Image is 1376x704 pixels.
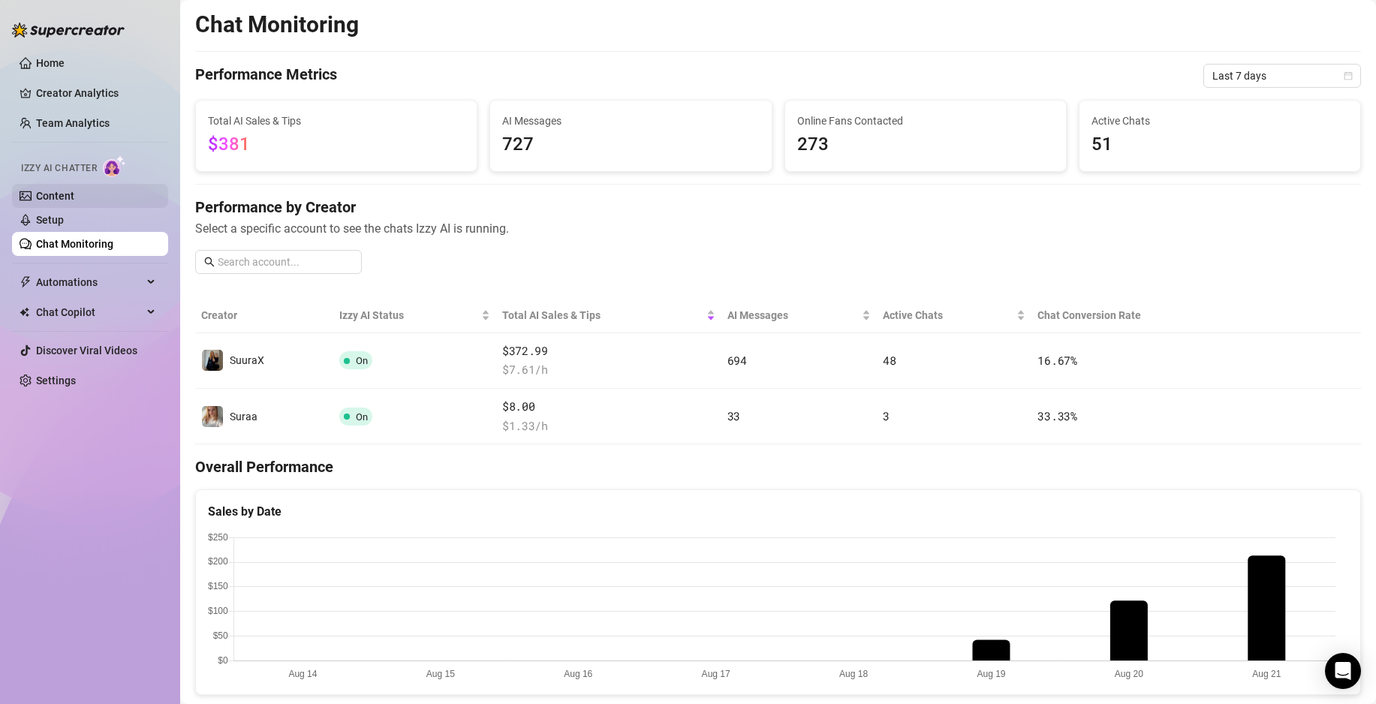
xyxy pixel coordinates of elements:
[230,411,257,423] span: Suraa
[502,417,715,435] span: $ 1.33 /h
[1037,408,1076,423] span: 33.33 %
[195,456,1361,477] h4: Overall Performance
[20,307,29,317] img: Chat Copilot
[502,131,759,159] span: 727
[36,117,110,129] a: Team Analytics
[195,298,333,333] th: Creator
[208,113,465,129] span: Total AI Sales & Tips
[208,502,1348,521] div: Sales by Date
[195,64,337,88] h4: Performance Metrics
[883,408,890,423] span: 3
[356,411,368,423] span: On
[1091,113,1348,129] span: Active Chats
[36,214,64,226] a: Setup
[202,350,223,371] img: SuuraX
[12,23,125,38] img: logo-BBDzfeDw.svg
[502,342,715,360] span: $372.99
[36,190,74,202] a: Content
[502,307,703,323] span: Total AI Sales & Tips
[36,81,156,105] a: Creator Analytics
[356,355,368,366] span: On
[1091,131,1348,159] span: 51
[1031,298,1244,333] th: Chat Conversion Rate
[195,219,1361,238] span: Select a specific account to see the chats Izzy AI is running.
[1212,65,1352,87] span: Last 7 days
[333,298,496,333] th: Izzy AI Status
[877,298,1031,333] th: Active Chats
[195,11,359,39] h2: Chat Monitoring
[727,307,860,323] span: AI Messages
[204,257,215,267] span: search
[36,344,137,357] a: Discover Viral Videos
[103,155,126,177] img: AI Chatter
[208,134,250,155] span: $381
[202,406,223,427] img: Suraa
[1344,71,1353,80] span: calendar
[36,270,143,294] span: Automations
[339,307,478,323] span: Izzy AI Status
[1037,353,1076,368] span: 16.67 %
[883,353,896,368] span: 48
[36,57,65,69] a: Home
[36,375,76,387] a: Settings
[230,354,264,366] span: SuuraX
[502,398,715,416] span: $8.00
[727,353,747,368] span: 694
[195,197,1361,218] h4: Performance by Creator
[727,408,740,423] span: 33
[797,131,1054,159] span: 273
[1325,653,1361,689] div: Open Intercom Messenger
[502,361,715,379] span: $ 7.61 /h
[36,300,143,324] span: Chat Copilot
[496,298,721,333] th: Total AI Sales & Tips
[502,113,759,129] span: AI Messages
[883,307,1013,323] span: Active Chats
[20,276,32,288] span: thunderbolt
[797,113,1054,129] span: Online Fans Contacted
[21,161,97,176] span: Izzy AI Chatter
[36,238,113,250] a: Chat Monitoring
[721,298,878,333] th: AI Messages
[218,254,353,270] input: Search account...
